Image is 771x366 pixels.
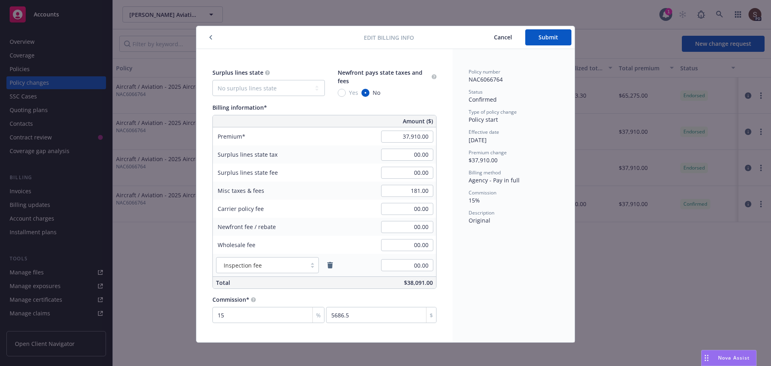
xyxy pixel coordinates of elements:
input: 0.00 [381,221,433,233]
span: 15% [469,196,480,204]
span: Inspection fee [220,261,302,270]
input: No [361,89,369,97]
input: 0.00 [381,167,433,179]
span: Yes [349,88,358,97]
input: Yes [338,89,346,97]
span: Confirmed [469,96,497,103]
span: Status [469,88,483,95]
button: Nova Assist [701,350,757,366]
input: 0.00 [381,259,433,271]
span: Cancel [494,33,512,41]
div: Drag to move [702,350,712,366]
span: Commission [469,189,496,196]
input: 0.00 [381,203,433,215]
span: Nova Assist [718,354,750,361]
span: Newfront pays state taxes and fees [338,69,422,85]
span: $ [430,311,433,319]
input: 0.00 [381,185,433,197]
span: Amount ($) [403,117,433,125]
span: Effective date [469,129,499,135]
span: Submit [538,33,558,41]
span: Surplus lines state tax [218,151,277,158]
span: Commission* [212,296,249,303]
span: Original [469,217,490,224]
span: No [373,88,380,97]
span: Newfront fee / rebate [218,223,276,231]
span: Total [216,279,230,286]
span: Policy number [469,68,500,75]
span: Policy start [469,116,498,123]
input: 0.00 [381,131,433,143]
span: Premium change [469,149,507,156]
span: Edit billing info [364,33,414,42]
span: Billing information* [212,104,267,111]
button: Submit [525,29,571,45]
span: Description [469,209,494,216]
span: Inspection fee [224,261,262,270]
input: 0.00 [381,149,433,161]
span: Carrier policy fee [218,205,264,213]
span: Premium [218,133,245,140]
span: [DATE] [469,136,487,144]
span: Misc taxes & fees [218,187,264,194]
span: Surplus lines state [212,69,263,76]
span: % [316,311,321,319]
span: Type of policy change [469,108,517,115]
span: Wholesale fee [218,241,255,249]
button: Cancel [481,29,525,45]
span: Billing method [469,169,501,176]
span: $38,091.00 [404,279,433,286]
span: NAC6066764 [469,76,503,83]
span: Surplus lines state fee [218,169,278,176]
span: Agency - Pay in full [469,176,520,184]
input: 0.00 [381,239,433,251]
a: remove [325,260,335,270]
span: $37,910.00 [469,156,498,164]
